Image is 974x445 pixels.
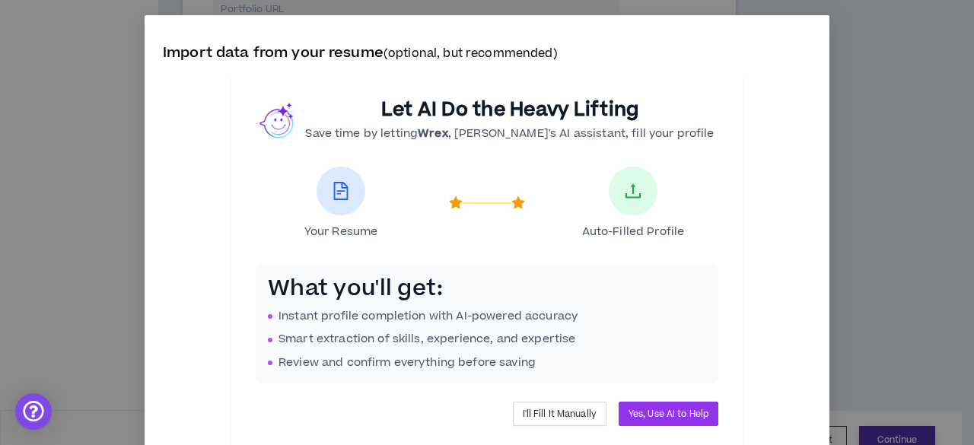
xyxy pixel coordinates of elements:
[511,196,525,210] span: star
[163,43,811,65] p: Import data from your resume
[305,98,714,122] h2: Let AI Do the Heavy Lifting
[268,331,706,348] li: Smart extraction of skills, experience, and expertise
[268,276,706,302] h3: What you'll get:
[624,182,642,200] span: upload
[523,407,597,421] span: I'll Fill It Manually
[268,308,706,325] li: Instant profile completion with AI-powered accuracy
[384,46,558,62] small: (optional, but recommended)
[629,407,708,421] span: Yes, Use AI to Help
[788,15,829,56] button: Close
[259,102,296,138] img: wrex.png
[582,224,685,240] span: Auto-Filled Profile
[418,126,448,141] b: Wrex
[268,354,706,371] li: Review and confirm everything before saving
[332,182,350,200] span: file-text
[619,402,718,426] button: Yes, Use AI to Help
[15,393,52,430] div: Open Intercom Messenger
[305,126,714,142] p: Save time by letting , [PERSON_NAME]'s AI assistant, fill your profile
[449,196,463,210] span: star
[304,224,378,240] span: Your Resume
[513,402,606,426] button: I'll Fill It Manually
